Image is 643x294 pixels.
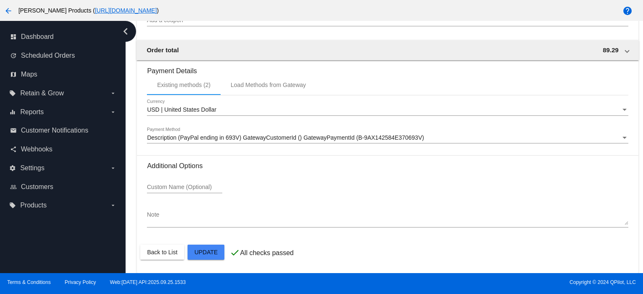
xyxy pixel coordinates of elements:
[147,134,424,141] span: Description (PayPal ending in 693V) GatewayCustomerId () GatewayPaymentId (B-9AX142584E370693V)
[9,165,16,171] i: settings
[10,33,17,40] i: dashboard
[110,279,186,285] a: Web:[DATE] API:2025.09.25.1533
[9,109,16,115] i: equalizer
[10,30,116,43] a: dashboard Dashboard
[10,52,17,59] i: update
[188,245,224,260] button: Update
[110,90,116,97] i: arrow_drop_down
[20,108,44,116] span: Reports
[21,52,75,59] span: Scheduled Orders
[119,25,132,38] i: chevron_left
[95,7,157,14] a: [URL][DOMAIN_NAME]
[9,202,16,209] i: local_offer
[21,33,54,41] span: Dashboard
[10,49,116,62] a: update Scheduled Orders
[110,202,116,209] i: arrow_drop_down
[136,40,638,60] mat-expansion-panel-header: Order total 89.29
[194,249,218,256] span: Update
[10,71,17,78] i: map
[65,279,96,285] a: Privacy Policy
[10,180,116,194] a: people_outline Customers
[10,184,17,190] i: people_outline
[21,183,53,191] span: Customers
[147,61,628,75] h3: Payment Details
[147,46,179,54] span: Order total
[20,202,46,209] span: Products
[110,165,116,171] i: arrow_drop_down
[10,143,116,156] a: share Webhooks
[147,184,222,191] input: Custom Name (Optional)
[20,89,64,97] span: Retain & Grow
[10,127,17,134] i: email
[21,127,88,134] span: Customer Notifications
[110,109,116,115] i: arrow_drop_down
[147,106,216,113] span: USD | United States Dollar
[3,6,13,16] mat-icon: arrow_back
[147,135,628,141] mat-select: Payment Method
[329,279,636,285] span: Copyright © 2024 QPilot, LLC
[231,82,306,88] div: Load Methods from Gateway
[21,146,52,153] span: Webhooks
[18,7,159,14] span: [PERSON_NAME] Products ( )
[230,248,240,258] mat-icon: check
[147,107,628,113] mat-select: Currency
[10,146,17,153] i: share
[140,245,184,260] button: Back to List
[7,279,51,285] a: Terms & Conditions
[9,90,16,97] i: local_offer
[157,82,211,88] div: Existing methods (2)
[10,68,116,81] a: map Maps
[10,124,116,137] a: email Customer Notifications
[240,249,293,257] p: All checks passed
[147,249,177,256] span: Back to List
[603,46,619,54] span: 89.29
[21,71,37,78] span: Maps
[20,164,44,172] span: Settings
[622,6,633,16] mat-icon: help
[147,162,628,170] h3: Additional Options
